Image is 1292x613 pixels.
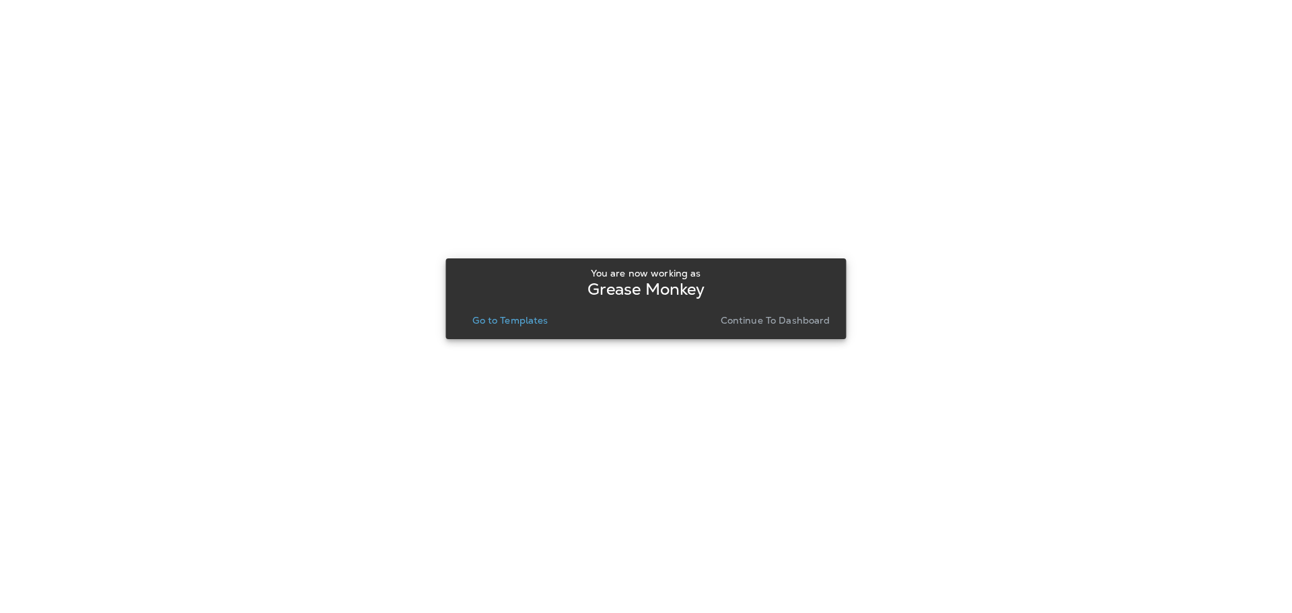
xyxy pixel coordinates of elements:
p: Go to Templates [472,315,548,326]
button: Continue to Dashboard [715,311,836,330]
p: Continue to Dashboard [721,315,830,326]
button: Go to Templates [467,311,553,330]
p: Grease Monkey [587,284,705,295]
p: You are now working as [591,268,701,279]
